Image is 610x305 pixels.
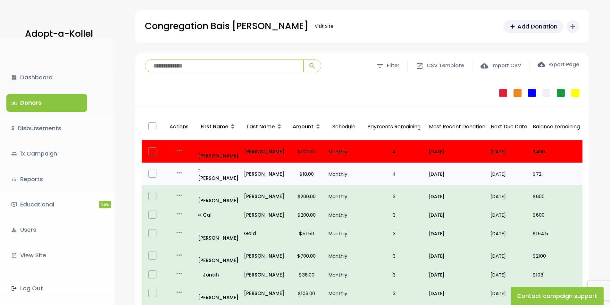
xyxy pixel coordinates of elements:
p: $200.00 [289,192,323,201]
p: Monthly [329,147,359,156]
span: Add Donation [517,22,557,31]
p: Monthly [329,289,359,298]
i: more_horiz [175,288,183,296]
a: addAdd Donation [503,20,563,33]
p: $600 [533,192,580,201]
p: Adopt-a-Kollel [25,26,93,42]
a: Jonah [198,270,239,279]
p: Actions [166,116,192,138]
a: bar_chartReports [6,171,87,188]
p: Monthly [329,170,359,178]
p: [DATE] [429,229,485,238]
p: [DATE] [490,192,528,201]
p: [DATE] [490,147,528,156]
p: [DATE] [429,192,485,201]
p: $72 [533,170,580,178]
a: [PERSON_NAME] [244,289,285,298]
i: bar_chart [11,176,17,182]
p: Monthly [329,252,359,260]
i: ondemand_video [11,202,17,207]
p: Monthly [329,211,359,219]
span: Amount [293,123,313,130]
a: all_inclusiveCal [198,211,239,219]
p: $600 [533,211,580,219]
a: [PERSON_NAME] [244,147,285,156]
a: [PERSON_NAME] [244,252,285,260]
p: 3 [364,192,424,201]
span: groups [11,100,17,106]
a: [PERSON_NAME] [198,247,239,265]
p: Gold [244,229,285,238]
p: 3 [364,211,424,219]
i: more_horiz [175,169,183,177]
p: $200.00 [289,211,323,219]
p: [DATE] [429,252,485,260]
p: 4 [364,147,424,156]
span: Import CSV [491,61,521,70]
i: add [569,23,577,30]
a: [PERSON_NAME] [244,270,285,279]
p: [DATE] [490,289,528,298]
i: all_inclusive [198,213,203,217]
i: group [11,151,17,157]
p: $700.00 [289,252,323,260]
p: $103.00 [289,289,323,298]
p: Most Recent Donation [429,122,485,132]
a: groupsDonors [6,94,87,111]
i: $ [11,124,14,133]
a: Visit Site [312,20,337,33]
span: search [308,62,316,70]
span: cloud_upload [480,62,488,70]
p: [DATE] [490,170,528,178]
p: $51.50 [289,229,323,238]
a: manage_accountsUsers [6,221,87,238]
p: [DATE] [429,170,485,178]
p: [DATE] [490,211,528,219]
a: all_inclusive[PERSON_NAME] [198,165,239,182]
span: add [509,23,516,30]
button: Contact campaign support [511,287,604,305]
p: [PERSON_NAME] [198,165,239,182]
p: [PERSON_NAME] [198,143,239,160]
p: Monthly [329,270,359,279]
a: Log Out [6,280,87,297]
p: Cal [198,211,239,219]
span: Last Name [247,123,275,130]
i: launch [11,253,17,258]
p: [PERSON_NAME] [244,192,285,201]
i: manage_accounts [11,227,17,233]
a: group1x Campaign [6,145,87,162]
p: $36.00 [289,270,323,279]
p: Schedule [329,116,359,138]
a: [PERSON_NAME] [198,285,239,302]
a: [PERSON_NAME] [198,225,239,242]
span: CSV Template [427,61,464,70]
button: add [566,20,579,33]
p: 3 [364,289,424,298]
p: [DATE] [429,211,485,219]
p: [DATE] [429,147,485,156]
p: [DATE] [490,270,528,279]
a: launchView Site [6,247,87,264]
span: cloud_download [538,61,545,68]
a: ondemand_videoEducationalNew [6,196,87,213]
span: filter_list [376,62,384,70]
a: dashboardDashboard [6,69,87,86]
a: [PERSON_NAME] [198,188,239,205]
p: [DATE] [490,252,528,260]
i: more_horiz [175,270,183,277]
p: 4 [364,170,424,178]
p: Monthly [329,192,359,201]
a: Adopt-a-Kollel [22,19,93,50]
i: all_inclusive [198,168,203,171]
span: First Name [201,123,228,130]
p: [DATE] [429,270,485,279]
p: $108 [533,270,580,279]
a: [PERSON_NAME] [244,211,285,219]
